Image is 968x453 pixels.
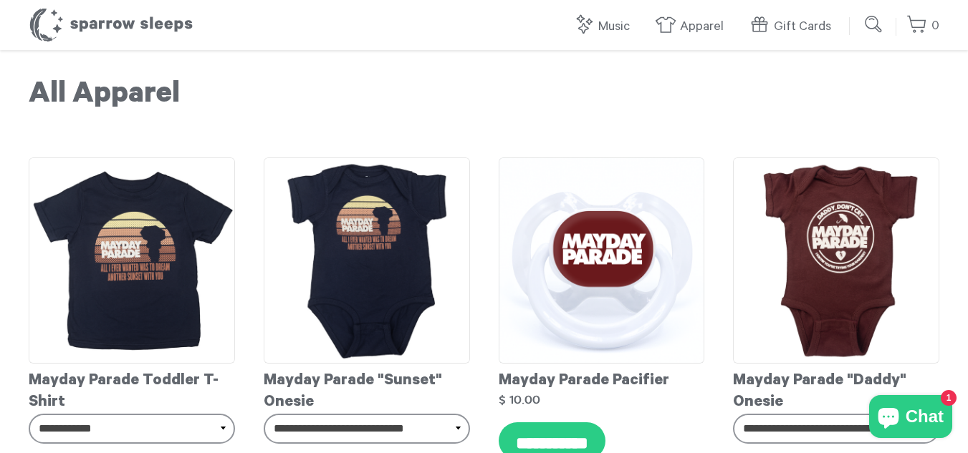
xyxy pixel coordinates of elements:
a: Apparel [655,11,731,42]
a: 0 [906,11,939,42]
input: Submit [860,10,888,39]
inbox-online-store-chat: Shopify online store chat [865,395,957,442]
div: Mayday Parade Toddler T-Shirt [29,364,235,414]
div: Mayday Parade "Daddy" Onesie [733,364,939,414]
a: Gift Cards [749,11,838,42]
img: MaydayParadePacifierMockup_grande.png [499,157,705,364]
div: Mayday Parade Pacifier [499,364,705,392]
h1: Sparrow Sleeps [29,7,193,43]
strong: $ 10.00 [499,394,540,406]
div: Mayday Parade "Sunset" Onesie [264,364,470,414]
h1: All Apparel [29,79,939,115]
img: MaydayParade-SunsetToddlerT-shirt_grande.png [29,157,235,364]
img: MaydayParade-SunsetOnesie_grande.png [264,157,470,364]
img: Mayday_Parade_-_Daddy_Onesie_grande.png [733,157,939,364]
a: Music [573,11,637,42]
